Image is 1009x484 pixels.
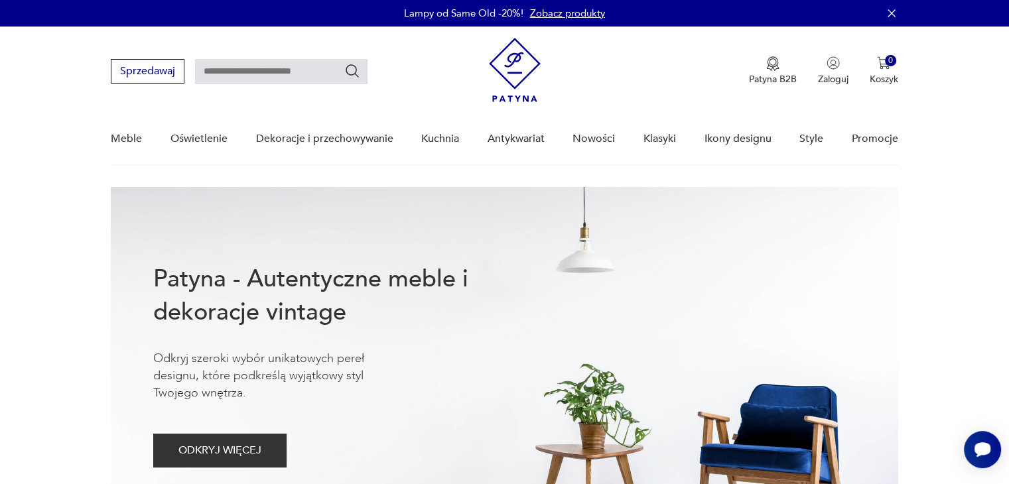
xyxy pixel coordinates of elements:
[870,56,898,86] button: 0Koszyk
[766,56,779,71] img: Ikona medalu
[818,73,848,86] p: Zaloguj
[572,113,615,164] a: Nowości
[170,113,228,164] a: Oświetlenie
[827,56,840,70] img: Ikonka użytkownika
[749,56,797,86] a: Ikona medaluPatyna B2B
[421,113,459,164] a: Kuchnia
[344,63,360,79] button: Szukaj
[111,113,142,164] a: Meble
[153,447,287,456] a: ODKRYJ WIĘCEJ
[870,73,898,86] p: Koszyk
[749,56,797,86] button: Patyna B2B
[964,431,1001,468] iframe: Smartsupp widget button
[111,68,184,77] a: Sprzedawaj
[111,59,184,84] button: Sprzedawaj
[885,55,896,66] div: 0
[749,73,797,86] p: Patyna B2B
[877,56,890,70] img: Ikona koszyka
[404,7,523,20] p: Lampy od Same Old -20%!
[799,113,823,164] a: Style
[852,113,898,164] a: Promocje
[704,113,771,164] a: Ikony designu
[153,263,511,329] h1: Patyna - Autentyczne meble i dekoracje vintage
[530,7,605,20] a: Zobacz produkty
[488,113,545,164] a: Antykwariat
[489,38,541,102] img: Patyna - sklep z meblami i dekoracjami vintage
[153,350,405,402] p: Odkryj szeroki wybór unikatowych pereł designu, które podkreślą wyjątkowy styl Twojego wnętrza.
[153,434,287,467] button: ODKRYJ WIĘCEJ
[255,113,393,164] a: Dekoracje i przechowywanie
[643,113,676,164] a: Klasyki
[818,56,848,86] button: Zaloguj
